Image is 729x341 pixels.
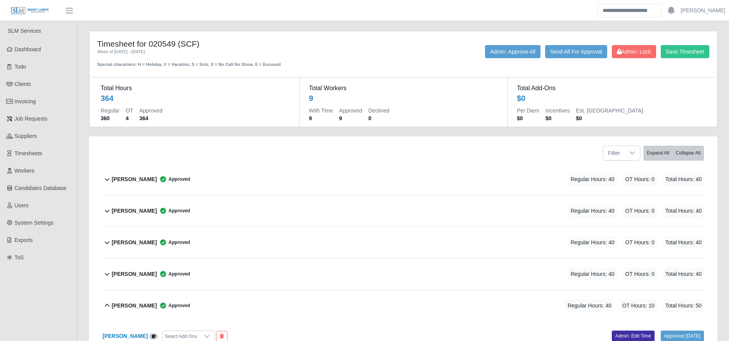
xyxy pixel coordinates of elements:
[15,133,37,139] span: Suppliers
[681,7,725,15] a: [PERSON_NAME]
[101,93,113,104] div: 364
[339,114,362,122] dd: 9
[157,239,190,246] span: Approved
[101,84,290,93] dt: Total Hours
[103,164,704,195] button: [PERSON_NAME] Approved Regular Hours: 40 OT Hours: 0 Total Hours: 40
[517,84,706,93] dt: Total Add-Ons
[309,84,498,93] dt: Total Workers
[517,114,539,122] dd: $0
[663,236,704,249] span: Total Hours: 40
[15,64,26,70] span: Todo
[112,302,157,310] b: [PERSON_NAME]
[545,114,570,122] dd: $0
[157,175,190,183] span: Approved
[576,114,643,122] dd: $0
[15,220,54,226] span: System Settings
[623,236,657,249] span: OT Hours: 0
[15,237,33,243] span: Exports
[97,39,345,49] h4: Timesheet for 020549 (SCF)
[101,107,120,114] dt: Regular
[15,116,48,122] span: Job Requests
[15,168,35,174] span: Workers
[103,333,148,339] a: [PERSON_NAME]
[112,175,157,183] b: [PERSON_NAME]
[139,107,162,114] dt: Approved
[126,114,133,122] dd: 4
[663,173,704,186] span: Total Hours: 40
[15,150,42,156] span: Timesheets
[8,28,41,34] span: SLM Services
[339,107,362,114] dt: Approved
[598,4,662,17] input: Search
[485,45,540,58] button: Admin: Approve All
[663,205,704,217] span: Total Hours: 40
[126,107,133,114] dt: OT
[101,114,120,122] dd: 360
[369,114,389,122] dd: 0
[663,268,704,281] span: Total Hours: 40
[112,207,157,215] b: [PERSON_NAME]
[623,205,657,217] span: OT Hours: 0
[576,107,643,114] dt: Est. [GEOGRAPHIC_DATA]
[15,254,24,260] span: ToS
[565,299,614,312] span: Regular Hours: 40
[112,270,157,278] b: [PERSON_NAME]
[517,107,539,114] dt: Per Diem
[309,107,333,114] dt: With Time
[545,107,570,114] dt: Incentives
[663,299,704,312] span: Total Hours: 50
[545,45,607,58] button: Send All For Approval
[97,49,345,55] div: Week of [DATE] - [DATE]
[157,302,190,309] span: Approved
[623,268,657,281] span: OT Hours: 0
[157,207,190,215] span: Approved
[103,195,704,227] button: [PERSON_NAME] Approved Regular Hours: 40 OT Hours: 0 Total Hours: 40
[612,45,656,58] button: Admin: Lock
[103,227,704,258] button: [PERSON_NAME] Approved Regular Hours: 40 OT Hours: 0 Total Hours: 40
[620,299,657,312] span: OT Hours: 10
[643,146,673,161] button: Expand All
[112,239,157,247] b: [PERSON_NAME]
[11,7,49,15] img: SLM Logo
[15,202,29,208] span: Users
[568,205,617,217] span: Regular Hours: 40
[157,270,190,278] span: Approved
[149,333,158,339] a: View/Edit Notes
[15,185,67,191] span: Candidates Database
[369,107,389,114] dt: Declined
[15,98,36,104] span: Invoicing
[568,268,617,281] span: Regular Hours: 40
[309,114,333,122] dd: 9
[103,290,704,321] button: [PERSON_NAME] Approved Regular Hours: 40 OT Hours: 10 Total Hours: 50
[661,45,709,58] button: Save Timesheet
[568,236,617,249] span: Regular Hours: 40
[623,173,657,186] span: OT Hours: 0
[517,93,525,104] div: $0
[15,81,31,87] span: Clients
[103,259,704,290] button: [PERSON_NAME] Approved Regular Hours: 40 OT Hours: 0 Total Hours: 40
[643,146,704,161] div: bulk actions
[617,49,651,55] span: Admin: Lock
[309,93,313,104] div: 9
[139,114,162,122] dd: 364
[97,55,345,68] div: Special characters: H = Holiday, V = Vacation, S = Sick, X = No Call No Show, E = Excused
[15,46,41,52] span: Dashboard
[672,146,704,161] button: Collapse All
[603,146,625,160] span: Filter
[568,173,617,186] span: Regular Hours: 40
